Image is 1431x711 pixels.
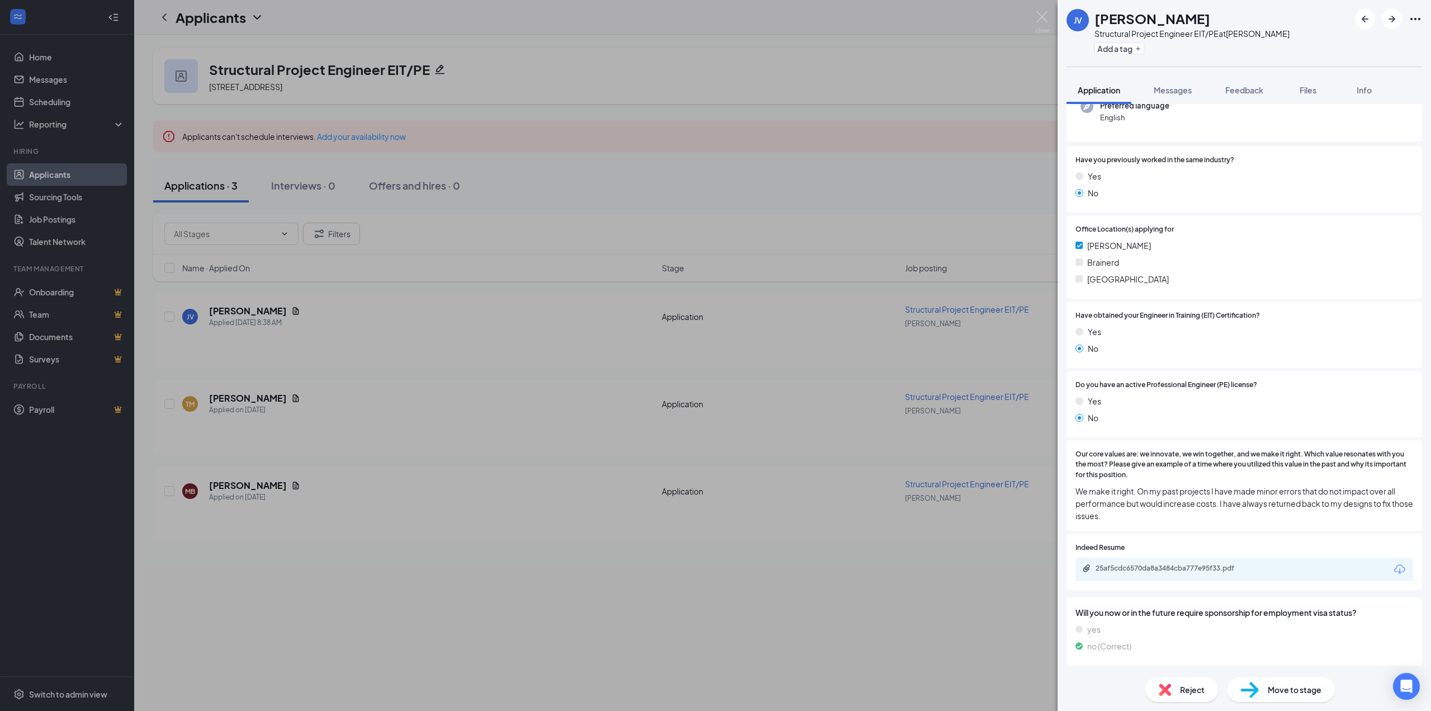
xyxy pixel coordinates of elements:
[1135,45,1141,52] svg: Plus
[1409,12,1422,26] svg: Ellipses
[1154,85,1192,95] span: Messages
[1075,606,1413,619] span: Will you now or in the future require sponsorship for employment visa status?
[1087,256,1119,269] span: Brainerd
[1100,100,1169,111] span: Preferred language
[1225,85,1263,95] span: Feedback
[1087,640,1131,652] span: no (Correct)
[1094,9,1210,28] h1: [PERSON_NAME]
[1300,85,1316,95] span: Files
[1088,342,1098,355] span: No
[1087,273,1169,285] span: [GEOGRAPHIC_DATA]
[1075,543,1125,553] span: Indeed Resume
[1094,43,1144,54] button: PlusAdd a tag
[1074,15,1082,26] div: JV
[1075,155,1234,166] span: Have you previously worked in the same industry?
[1100,112,1169,123] span: English
[1358,12,1372,26] svg: ArrowLeftNew
[1393,673,1420,700] div: Open Intercom Messenger
[1393,563,1406,576] svg: Download
[1268,684,1321,696] span: Move to stage
[1075,380,1257,390] span: Do you have an active Professional Engineer (PE) license?
[1357,85,1372,95] span: Info
[1096,564,1252,573] div: 25af5cdc6570da8a3484cba777e95f33.pdf
[1078,85,1120,95] span: Application
[1094,28,1290,39] div: Structural Project Engineer EIT/PE at [PERSON_NAME]
[1082,564,1091,573] svg: Paperclip
[1355,9,1375,29] button: ArrowLeftNew
[1075,449,1413,481] span: Our core values are: we innovate, we win together, and we make it right. Which value resonates wi...
[1180,684,1205,696] span: Reject
[1087,239,1151,252] span: [PERSON_NAME]
[1075,310,1260,321] span: Have obtained your Engineer in Training (EIT) Certification?
[1088,412,1098,424] span: No
[1088,170,1101,182] span: Yes
[1082,564,1263,575] a: Paperclip25af5cdc6570da8a3484cba777e95f33.pdf
[1088,395,1101,407] span: Yes
[1088,187,1098,199] span: No
[1385,12,1399,26] svg: ArrowRight
[1075,224,1174,235] span: Office Location(s) applying for
[1087,623,1101,635] span: yes
[1088,326,1101,338] span: Yes
[1075,485,1413,522] span: We make it right. On my past projects I have made minor errors that do not impact over all perfor...
[1382,9,1402,29] button: ArrowRight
